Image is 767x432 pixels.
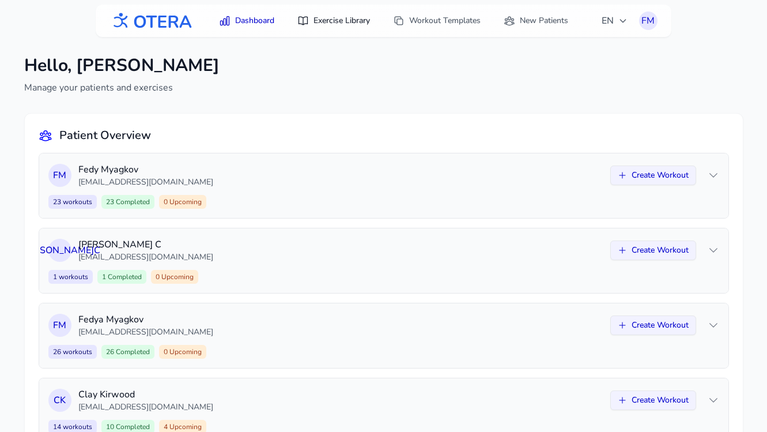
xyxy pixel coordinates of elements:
p: [PERSON_NAME] С [78,238,603,251]
span: 0 [159,195,206,209]
span: 26 [48,345,97,359]
p: Clay Kirwood [78,388,603,401]
img: OTERA logo [109,8,192,34]
span: workouts [57,272,88,281]
span: 0 [151,270,198,284]
p: [EMAIL_ADDRESS][DOMAIN_NAME] [78,176,603,188]
h1: Hello, [PERSON_NAME] [24,55,220,76]
p: [EMAIL_ADDRESS][DOMAIN_NAME] [78,326,603,338]
button: FM [639,12,658,30]
span: C K [54,393,66,407]
a: Exercise Library [290,10,377,31]
button: Create Workout [610,241,696,260]
span: workouts [61,197,92,206]
span: workouts [61,422,92,431]
span: EN [602,14,628,28]
span: Upcoming [160,272,194,281]
span: Upcoming [168,197,202,206]
button: Create Workout [610,315,696,335]
a: Dashboard [212,10,281,31]
span: Upcoming [168,347,202,356]
a: New Patients [497,10,575,31]
span: 1 [97,270,146,284]
h2: Patient Overview [59,127,151,144]
span: Completed [106,272,142,281]
p: Manage your patients and exercises [24,81,220,95]
span: 23 [48,195,97,209]
button: Create Workout [610,166,696,185]
a: Workout Templates [386,10,488,31]
span: Upcoming [168,422,202,431]
span: 23 [101,195,154,209]
p: Fedy Myagkov [78,163,603,176]
span: Completed [114,422,150,431]
p: [EMAIL_ADDRESS][DOMAIN_NAME] [78,251,603,263]
span: workouts [61,347,92,356]
span: Completed [114,197,150,206]
p: Fedya Myagkov [78,313,603,326]
span: 1 [48,270,93,284]
span: 26 [101,345,154,359]
span: Completed [114,347,150,356]
button: Create Workout [610,390,696,410]
button: EN [595,9,634,32]
span: F M [53,168,66,182]
span: F M [53,318,66,332]
span: [PERSON_NAME] С [20,243,100,257]
p: [EMAIL_ADDRESS][DOMAIN_NAME] [78,401,603,413]
span: 0 [159,345,206,359]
